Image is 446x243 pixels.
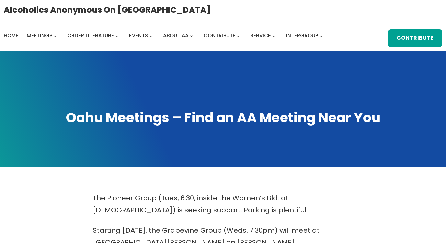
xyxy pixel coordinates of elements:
span: Contribute [204,32,236,39]
a: Events [129,31,148,40]
span: Events [129,32,148,39]
a: Service [250,31,271,40]
nav: Intergroup [4,31,325,40]
span: Home [4,32,19,39]
span: Meetings [27,32,53,39]
a: Alcoholics Anonymous on [GEOGRAPHIC_DATA] [4,2,211,17]
a: Home [4,31,19,40]
button: Order Literature submenu [115,34,118,37]
button: Events submenu [149,34,152,37]
button: Service submenu [272,34,275,37]
button: About AA submenu [190,34,193,37]
a: About AA [163,31,188,40]
button: Contribute submenu [237,34,240,37]
a: Meetings [27,31,53,40]
a: Contribute [388,29,442,47]
a: Intergroup [286,31,318,40]
h1: Oahu Meetings – Find an AA Meeting Near You [7,108,439,127]
span: Order Literature [67,32,114,39]
button: Intergroup submenu [320,34,323,37]
button: Meetings submenu [54,34,57,37]
span: Service [250,32,271,39]
span: About AA [163,32,188,39]
p: The Pioneer Group (Tues, 6:30, inside the Women’s Bld. at [DEMOGRAPHIC_DATA]) is seeking support.... [93,192,354,216]
a: Contribute [204,31,236,40]
span: Intergroup [286,32,318,39]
